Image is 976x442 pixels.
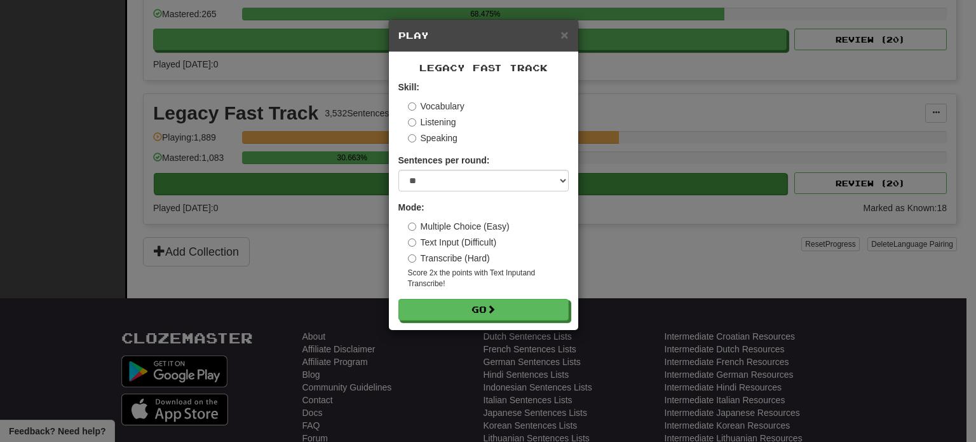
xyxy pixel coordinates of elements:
label: Transcribe (Hard) [408,252,490,265]
label: Vocabulary [408,100,464,113]
h5: Play [398,29,569,42]
span: Legacy Fast Track [419,62,548,73]
strong: Skill: [398,82,419,92]
strong: Mode: [398,202,424,212]
input: Speaking [408,134,416,142]
input: Transcribe (Hard) [408,254,416,263]
input: Vocabulary [408,102,416,111]
button: Go [398,299,569,321]
button: Close [560,28,568,41]
input: Text Input (Difficult) [408,238,416,247]
label: Text Input (Difficult) [408,236,497,249]
input: Listening [408,118,416,127]
span: × [560,27,568,42]
label: Sentences per round: [398,154,490,167]
label: Multiple Choice (Easy) [408,220,510,233]
small: Score 2x the points with Text Input and Transcribe ! [408,268,569,289]
input: Multiple Choice (Easy) [408,223,416,231]
label: Speaking [408,132,457,144]
label: Listening [408,116,456,128]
